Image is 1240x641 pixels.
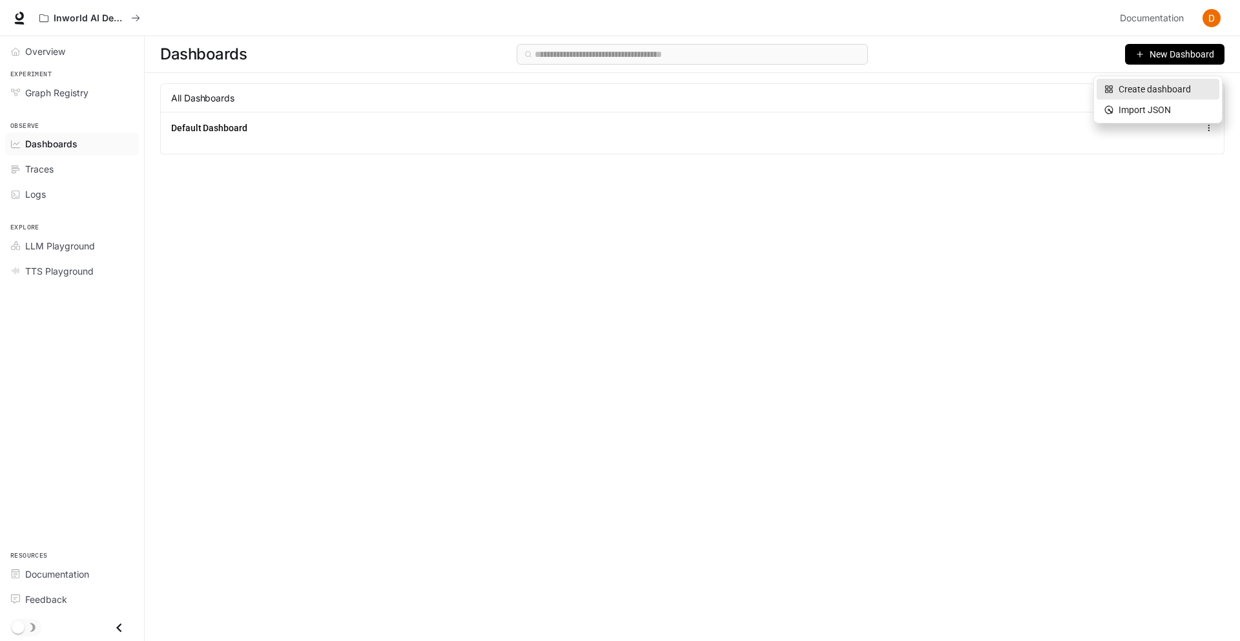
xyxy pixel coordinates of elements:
button: User avatar [1199,5,1224,31]
div: Import JSON [1104,103,1212,117]
span: Logs [25,187,46,201]
a: TTS Playground [5,260,139,282]
span: Dark mode toggle [12,620,25,634]
a: Default Dashboard [171,121,247,134]
span: Overview [25,45,65,58]
span: LLM Playground [25,239,95,253]
span: Dashboards [25,137,77,151]
div: Create dashboard [1104,82,1212,96]
span: Documentation [1120,10,1184,26]
a: Feedback [5,588,139,611]
a: Logs [5,183,139,205]
button: Close drawer [105,615,134,641]
a: Documentation [5,563,139,585]
a: Traces [5,158,139,180]
a: LLM Playground [5,235,139,257]
span: Dashboards [160,41,247,67]
a: Graph Registry [5,81,139,104]
span: Documentation [25,567,89,581]
a: Dashboards [5,132,139,155]
span: Feedback [25,593,67,606]
span: Traces [25,162,54,176]
p: Inworld AI Demos [54,13,126,24]
span: Graph Registry [25,86,88,100]
span: TTS Playground [25,264,94,278]
a: Documentation [1115,5,1193,31]
button: All workspaces [34,5,146,31]
a: Overview [5,40,139,63]
span: New Dashboard [1150,47,1214,61]
span: All Dashboards [171,92,234,105]
button: New Dashboard [1125,44,1224,65]
img: User avatar [1203,9,1221,27]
